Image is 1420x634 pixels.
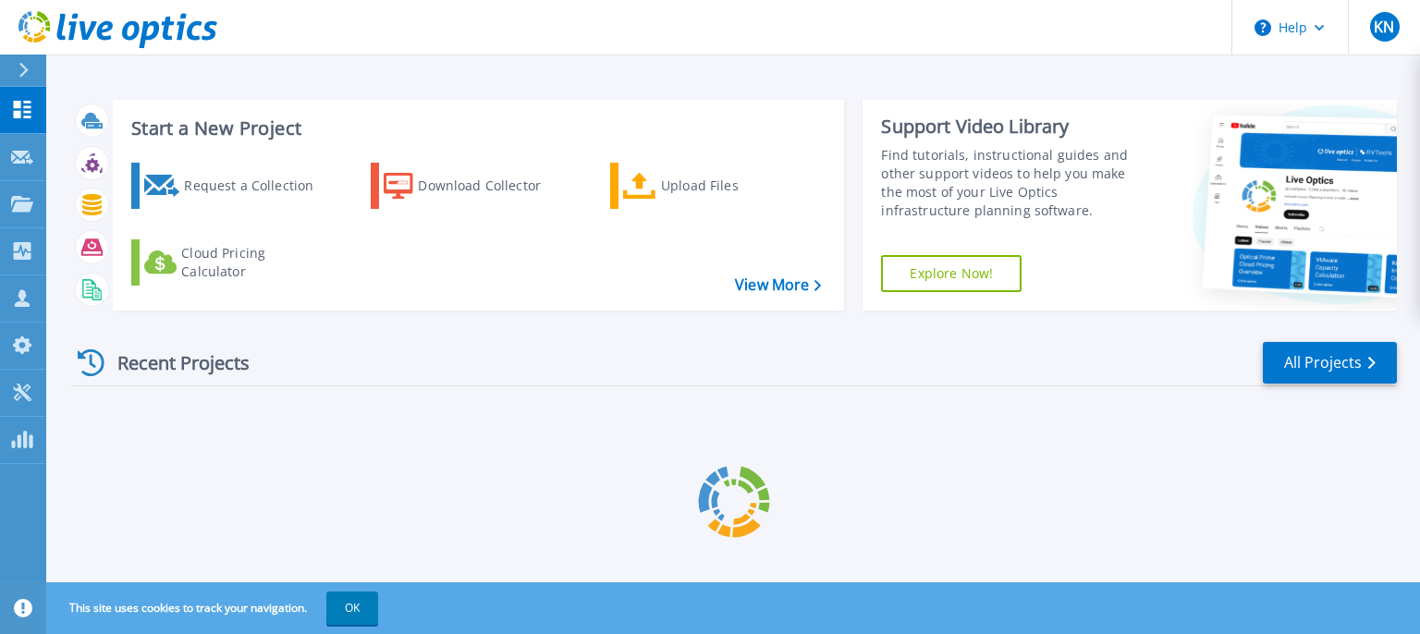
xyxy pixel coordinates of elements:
div: Cloud Pricing Calculator [181,244,329,281]
a: Upload Files [610,163,816,209]
h3: Start a New Project [131,118,821,139]
a: Cloud Pricing Calculator [131,239,337,286]
div: Request a Collection [184,167,332,204]
div: Support Video Library [881,115,1149,139]
span: This site uses cookies to track your navigation. [51,591,378,625]
a: Download Collector [371,163,577,209]
div: Download Collector [418,167,566,204]
a: Request a Collection [131,163,337,209]
div: Find tutorials, instructional guides and other support videos to help you make the most of your L... [881,146,1149,220]
a: View More [735,276,821,294]
div: Upload Files [661,167,809,204]
span: KN [1374,19,1394,34]
button: OK [326,591,378,625]
a: All Projects [1263,342,1397,384]
a: Explore Now! [881,255,1022,292]
div: Recent Projects [71,340,275,385]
